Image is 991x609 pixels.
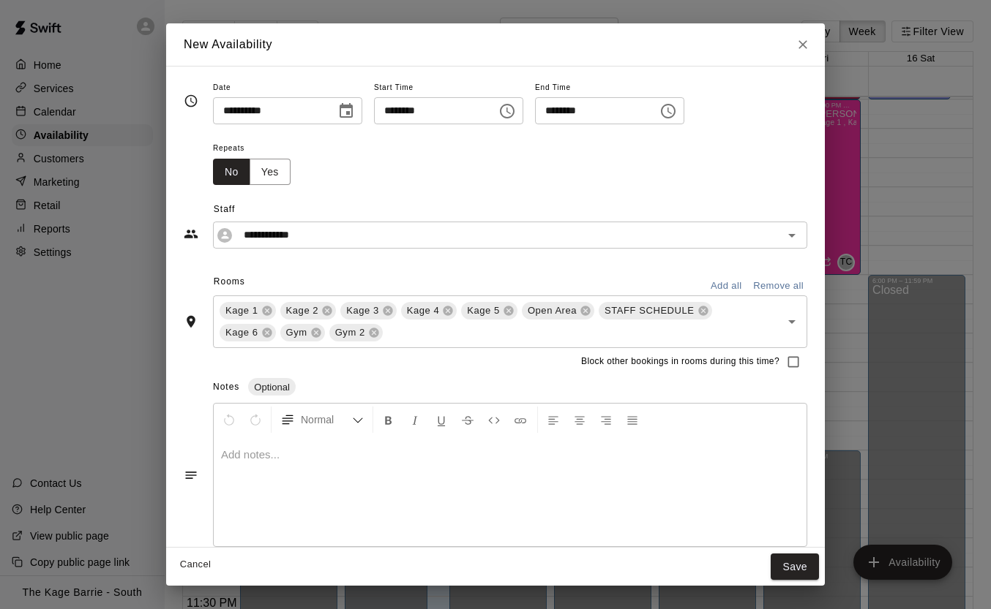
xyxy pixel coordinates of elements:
[280,303,325,318] span: Kage 2
[541,406,566,433] button: Left Align
[214,276,245,287] span: Rooms
[184,468,198,483] svg: Notes
[429,406,454,433] button: Format Underline
[217,406,242,433] button: Undo
[703,275,749,298] button: Add all
[248,382,295,393] span: Optional
[184,35,272,54] h6: New Availability
[581,355,779,369] span: Block other bookings in rooms during this time?
[493,97,522,126] button: Choose time, selected time is 6:00 PM
[274,406,370,433] button: Formatting Options
[461,302,517,319] div: Kage 5
[401,302,457,319] div: Kage 4
[172,553,219,576] button: Cancel
[567,406,592,433] button: Center Align
[250,159,291,186] button: Yes
[455,406,480,433] button: Format Strikethrough
[340,302,397,319] div: Kage 3
[329,324,383,341] div: Gym 2
[280,325,313,340] span: Gym
[790,31,816,58] button: Close
[522,303,583,318] span: Open Area
[329,325,371,340] span: Gym 2
[332,97,361,126] button: Choose date, selected date is Aug 13, 2025
[243,406,268,433] button: Redo
[213,78,362,98] span: Date
[220,302,276,319] div: Kage 1
[401,303,446,318] span: Kage 4
[376,406,401,433] button: Format Bold
[184,227,198,241] svg: Staff
[220,325,264,340] span: Kage 6
[213,382,239,392] span: Notes
[599,302,711,319] div: STAFF SCHEDULE
[220,324,276,341] div: Kage 6
[213,159,291,186] div: outlined button group
[508,406,533,433] button: Insert Link
[782,225,802,246] button: Open
[620,406,645,433] button: Justify Align
[749,275,807,298] button: Remove all
[599,303,700,318] span: STAFF SCHEDULE
[522,302,594,319] div: Open Area
[374,78,523,98] span: Start Time
[184,94,198,108] svg: Timing
[535,78,684,98] span: End Time
[403,406,427,433] button: Format Italics
[280,302,337,319] div: Kage 2
[340,303,385,318] span: Kage 3
[782,311,802,332] button: Open
[771,553,819,580] button: Save
[213,159,250,186] button: No
[301,412,352,427] span: Normal
[280,324,325,341] div: Gym
[482,406,506,433] button: Insert Code
[184,314,198,329] svg: Rooms
[213,139,302,159] span: Repeats
[654,97,683,126] button: Choose time, selected time is 7:00 PM
[214,198,807,222] span: Staff
[220,303,264,318] span: Kage 1
[461,303,506,318] span: Kage 5
[594,406,618,433] button: Right Align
